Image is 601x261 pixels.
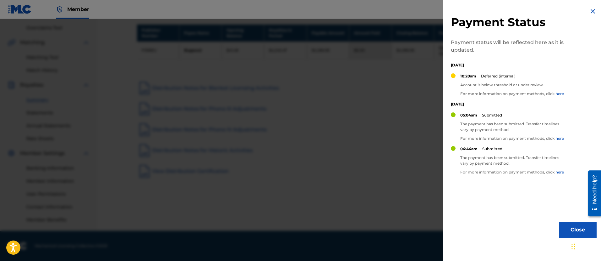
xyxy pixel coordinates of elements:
p: Account is below threshold or under review. [460,82,564,88]
p: The payment has been submitted. Transfer timelines vary by payment method. [460,155,567,166]
p: 04:44am [460,146,478,152]
p: Submitted [482,112,502,118]
h2: Payment Status [451,15,567,29]
p: Deferred (internal) [481,73,516,79]
p: For more information on payment methods, click [460,169,567,175]
img: Top Rightsholder [56,6,63,13]
p: [DATE] [451,101,567,107]
div: ドラッグ [571,237,575,256]
p: For more information on payment methods, click [460,136,567,141]
p: [DATE] [451,62,567,68]
span: Member [67,6,89,13]
iframe: Chat Widget [570,231,601,261]
p: 05:04am [460,112,477,118]
a: here [555,91,564,96]
a: here [555,136,564,141]
p: Submitted [482,146,502,152]
div: チャットウィジェット [570,231,601,261]
p: Payment status will be reflected here as it is updated. [451,39,567,54]
a: here [555,170,564,174]
button: Close [559,222,597,238]
p: The payment has been submitted. Transfer timelines vary by payment method. [460,121,567,133]
p: For more information on payment methods, click [460,91,564,97]
img: MLC Logo [8,5,32,14]
iframe: Resource Center [583,168,601,219]
p: 10:20am [460,73,476,79]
